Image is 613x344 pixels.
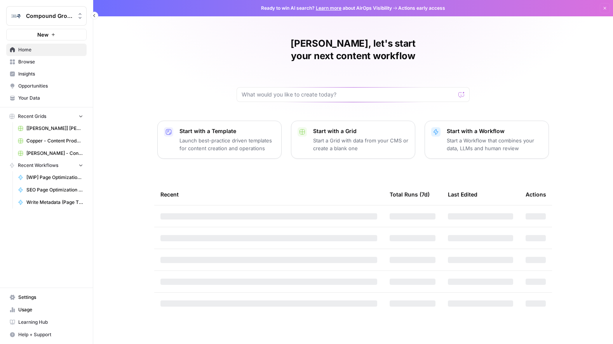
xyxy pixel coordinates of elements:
button: Recent Workflows [6,160,87,171]
span: Write Metadata (Page Title & Meta Description) [FINAL] [26,199,83,206]
button: Start with a GridStart a Grid with data from your CMS or create a blank one [291,121,415,159]
div: Recent [160,184,377,205]
span: Help + Support [18,331,83,338]
a: Insights [6,68,87,80]
span: Ready to win AI search? about AirOps Visibility [261,5,392,12]
button: Start with a WorkflowStart a Workflow that combines your data, LLMs and human review [425,121,549,159]
span: [PERSON_NAME] - Content Producton with Custom Workflows [FINAL] [26,150,83,157]
a: Write Metadata (Page Title & Meta Description) [FINAL] [14,196,87,209]
span: Your Data [18,95,83,102]
span: Recent Workflows [18,162,58,169]
p: Launch best-practice driven templates for content creation and operations [179,137,275,152]
button: Start with a TemplateLaunch best-practice driven templates for content creation and operations [157,121,282,159]
a: Home [6,44,87,56]
span: Insights [18,70,83,77]
span: Compound Growth [26,12,73,20]
a: Browse [6,56,87,68]
div: Total Runs (7d) [390,184,430,205]
span: Opportunities [18,82,83,90]
input: What would you like to create today? [242,91,455,98]
span: Recent Grids [18,113,46,120]
p: Start with a Workflow [447,127,542,135]
span: Settings [18,294,83,301]
span: Actions early access [398,5,445,12]
img: Compound Growth Logo [9,9,23,23]
span: [[PERSON_NAME]] [PERSON_NAME] - SEO Page Optimization Deliverables [FINAL] [26,125,83,132]
p: Start a Grid with data from your CMS or create a blank one [313,137,409,152]
a: [[PERSON_NAME]] [PERSON_NAME] - SEO Page Optimization Deliverables [FINAL] [14,122,87,135]
p: Start with a Template [179,127,275,135]
a: Copper - Content Production with Custom Workflows [FINAL] [14,135,87,147]
a: SEO Page Optimization [MV Version] [14,184,87,196]
div: Last Edited [448,184,477,205]
button: New [6,29,87,40]
a: [WIP] Page Optimization for URL in Staging [14,171,87,184]
h1: [PERSON_NAME], let's start your next content workflow [237,37,470,62]
button: Help + Support [6,328,87,341]
a: Learn more [316,5,341,11]
div: Actions [526,184,546,205]
a: Your Data [6,92,87,104]
span: Usage [18,306,83,313]
a: Settings [6,291,87,304]
a: Opportunities [6,80,87,92]
span: New [37,31,49,39]
span: Learning Hub [18,319,83,326]
span: [WIP] Page Optimization for URL in Staging [26,174,83,181]
span: Home [18,46,83,53]
span: Browse [18,58,83,65]
a: [PERSON_NAME] - Content Producton with Custom Workflows [FINAL] [14,147,87,160]
span: SEO Page Optimization [MV Version] [26,186,83,193]
span: Copper - Content Production with Custom Workflows [FINAL] [26,137,83,144]
button: Workspace: Compound Growth [6,6,87,26]
p: Start a Workflow that combines your data, LLMs and human review [447,137,542,152]
a: Learning Hub [6,316,87,328]
a: Usage [6,304,87,316]
p: Start with a Grid [313,127,409,135]
button: Recent Grids [6,111,87,122]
